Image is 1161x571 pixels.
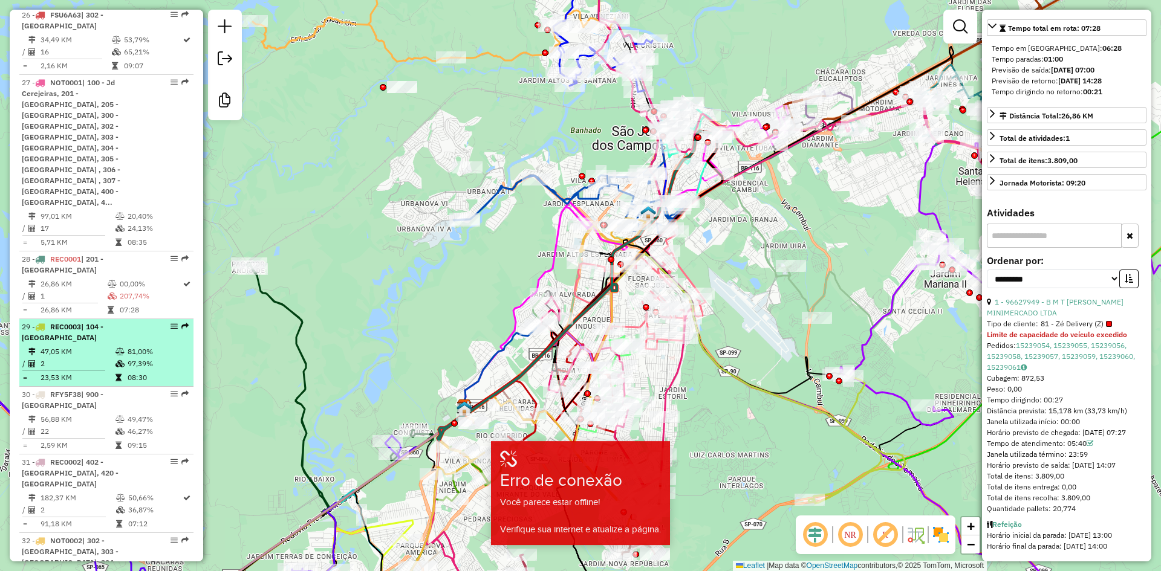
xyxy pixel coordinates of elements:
a: Com service time [1087,439,1093,448]
strong: Limite de capacidade do veículo excedido [987,330,1127,339]
a: Jornada Motorista: 09:20 [987,174,1146,190]
img: Exibir/Ocultar setores [931,525,951,544]
i: Total de Atividades [28,506,36,514]
a: Refeição [992,520,1022,529]
em: Rota exportada [181,79,189,86]
i: % de utilização do peso [108,280,117,288]
td: / [22,46,28,58]
span: 81 - Zé Delivery (Z) [1041,318,1112,329]
div: Previsão de retorno: [992,76,1142,86]
td: 182,37 KM [40,492,115,504]
i: Tempo total em rota [115,442,122,449]
div: Total de itens: [1000,155,1078,166]
td: 16 [40,46,111,58]
td: 34,49 KM [40,34,111,46]
span: − [967,537,975,552]
td: / [22,358,28,370]
i: % de utilização do peso [115,348,125,355]
span: 31 - [22,457,119,488]
img: 615 UDC Light SJC Centro [640,205,656,221]
div: Map data © contributors,© 2025 TomTom, Microsoft [733,561,987,571]
span: RFY5F38 [50,390,81,399]
td: 36,87% [128,504,182,516]
i: % de utilização da cubagem [112,48,121,56]
div: Tempo dirigindo no retorno: [992,86,1142,97]
span: | 900 - [GEOGRAPHIC_DATA] [22,390,103,410]
td: 49,47% [127,413,188,425]
td: 22 [40,425,115,437]
td: 08:30 [127,372,188,384]
span: | 302 - [GEOGRAPHIC_DATA] [22,10,103,30]
strong: 3.809,00 [1047,156,1078,165]
i: % de utilização do peso [115,416,125,423]
td: 65,21% [123,46,182,58]
em: Opções [171,11,178,18]
button: Ordem crescente [1119,269,1139,288]
td: / [22,504,28,516]
span: REC0003 [50,322,81,331]
em: Rota exportada [181,537,189,544]
a: Zoom out [961,535,980,553]
span: | 402 - [GEOGRAPHIC_DATA], 420 - [GEOGRAPHIC_DATA] [22,457,119,488]
td: 50,66% [128,492,182,504]
i: Tempo total em rota [115,239,122,246]
td: 46,27% [127,425,188,437]
span: Exibir rótulo [871,520,900,549]
em: Opções [171,323,178,330]
td: 2,16 KM [40,60,111,72]
span: Total de atividades: [1000,134,1070,143]
i: % de utilização do peso [115,213,125,220]
a: Distância Total:26,86 KM [987,107,1146,123]
span: 28 - [22,254,103,274]
span: NOT0002 [50,536,82,545]
strong: 1 [1065,134,1070,143]
div: Atividade não roteirizada - ROSANGELA SANTOS ERNESTO [549,47,579,59]
a: Zoom in [961,517,980,535]
span: REC0002 [50,457,81,466]
td: 5,71 KM [40,236,115,248]
i: % de utilização da cubagem [115,225,125,232]
td: 08:35 [127,236,188,248]
div: Atividade não roteirizada - PE NA AREIA SPORTS BAR LTDA [450,215,480,227]
i: Total de Atividades [28,360,36,367]
span: | 100 - Jd Cerejeiras, 201 - [GEOGRAPHIC_DATA], 205 - [GEOGRAPHIC_DATA], 300 - [GEOGRAPHIC_DATA],... [22,78,120,207]
img: Fluxo de ruas [906,525,925,544]
a: Nova sessão e pesquisa [213,15,237,42]
div: Distância Total: [1000,111,1093,121]
i: % de utilização da cubagem [115,428,125,435]
span: FSU6A63 [50,10,81,19]
i: Tempo total em rota [108,306,114,314]
i: Rota otimizada [183,280,190,288]
i: Tempo total em rota [112,62,118,69]
td: 24,13% [127,222,188,234]
div: Total de itens: 3.809,00 [987,471,1146,482]
td: 09:15 [127,439,188,451]
div: Você parece estar offline! Verifique sua internet e atualize a página. [493,495,668,537]
label: Ordenar por: [987,253,1146,268]
i: % de utilização da cubagem [115,360,125,367]
td: = [22,304,28,316]
span: 30 - [22,390,103,410]
strong: 06:28 [1102,44,1122,53]
em: Rota exportada [181,323,189,330]
em: Rota exportada [181,458,189,465]
i: Distância Total [28,348,36,355]
div: Tempo total em rota: 07:28 [987,38,1146,102]
div: Tempo paradas: [992,54,1142,65]
strong: 01:00 [1044,54,1063,63]
span: Peso: 0,00 [987,384,1022,393]
td: 20,40% [127,210,188,222]
a: Total de atividades:1 [987,129,1146,146]
a: Tempo total em rota: 07:28 [987,19,1146,36]
div: Quantidade pallets: 20,774 [987,503,1146,514]
span: | 104 - [GEOGRAPHIC_DATA] [22,322,103,342]
img: FAD CDD São José dos Campos [457,401,472,416]
i: % de utilização da cubagem [108,292,117,300]
em: Rota exportada [181,390,189,398]
a: Exibir filtros [948,15,972,39]
td: 07:12 [128,518,182,530]
a: 15239054, 15239055, 15239056, 15239058, 15239057, 15239059, 15239060, 15239061 [987,341,1135,372]
span: | [767,561,769,570]
span: 27 - [22,78,120,207]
